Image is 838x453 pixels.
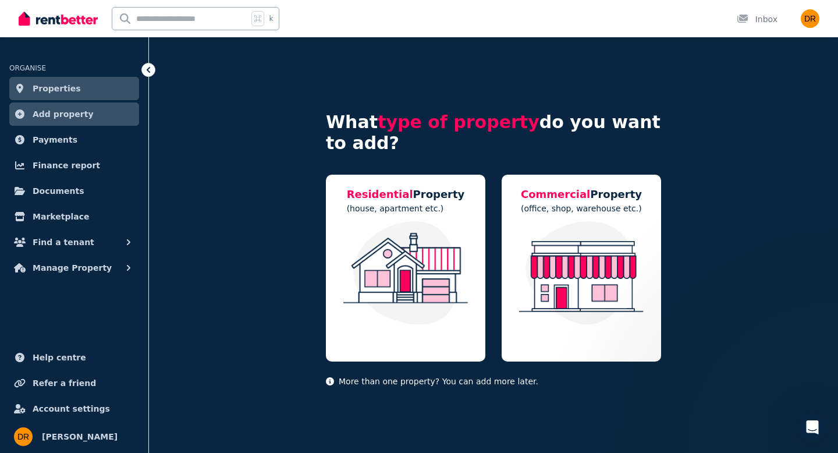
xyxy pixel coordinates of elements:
[347,186,465,203] h5: Property
[521,188,590,200] span: Commercial
[798,413,826,441] iframe: To enrich screen reader interactions, please activate Accessibility in Grammarly extension settings
[33,402,110,416] span: Account settings
[33,351,86,364] span: Help centre
[521,203,642,214] p: (office, shop, warehouse etc.)
[9,64,46,72] span: ORGANISE
[33,158,100,172] span: Finance report
[9,346,139,369] a: Help centre
[33,376,96,390] span: Refer a friend
[9,231,139,254] button: Find a tenant
[33,107,94,121] span: Add property
[42,430,118,444] span: [PERSON_NAME]
[33,133,77,147] span: Payments
[513,221,649,325] img: Commercial Property
[338,221,474,325] img: Residential Property
[33,210,89,224] span: Marketplace
[372,5,393,26] div: Close
[33,261,112,275] span: Manage Property
[9,256,139,279] button: Manage Property
[33,184,84,198] span: Documents
[8,5,30,27] button: go back
[9,397,139,420] a: Account settings
[350,5,372,27] button: Collapse window
[326,112,661,154] h4: What do you want to add?
[326,376,661,387] p: More than one property? You can add more later.
[9,154,139,177] a: Finance report
[801,9,819,28] img: Daniela Riccio
[9,77,139,100] a: Properties
[9,371,139,395] a: Refer a friend
[33,82,81,95] span: Properties
[521,186,642,203] h5: Property
[9,205,139,228] a: Marketplace
[33,235,94,249] span: Find a tenant
[9,179,139,203] a: Documents
[14,427,33,446] img: Daniela Riccio
[737,13,777,25] div: Inbox
[378,112,539,132] span: type of property
[19,10,98,27] img: RentBetter
[9,128,139,151] a: Payments
[269,14,273,23] span: k
[347,188,413,200] span: Residential
[9,102,139,126] a: Add property
[347,203,465,214] p: (house, apartment etc.)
